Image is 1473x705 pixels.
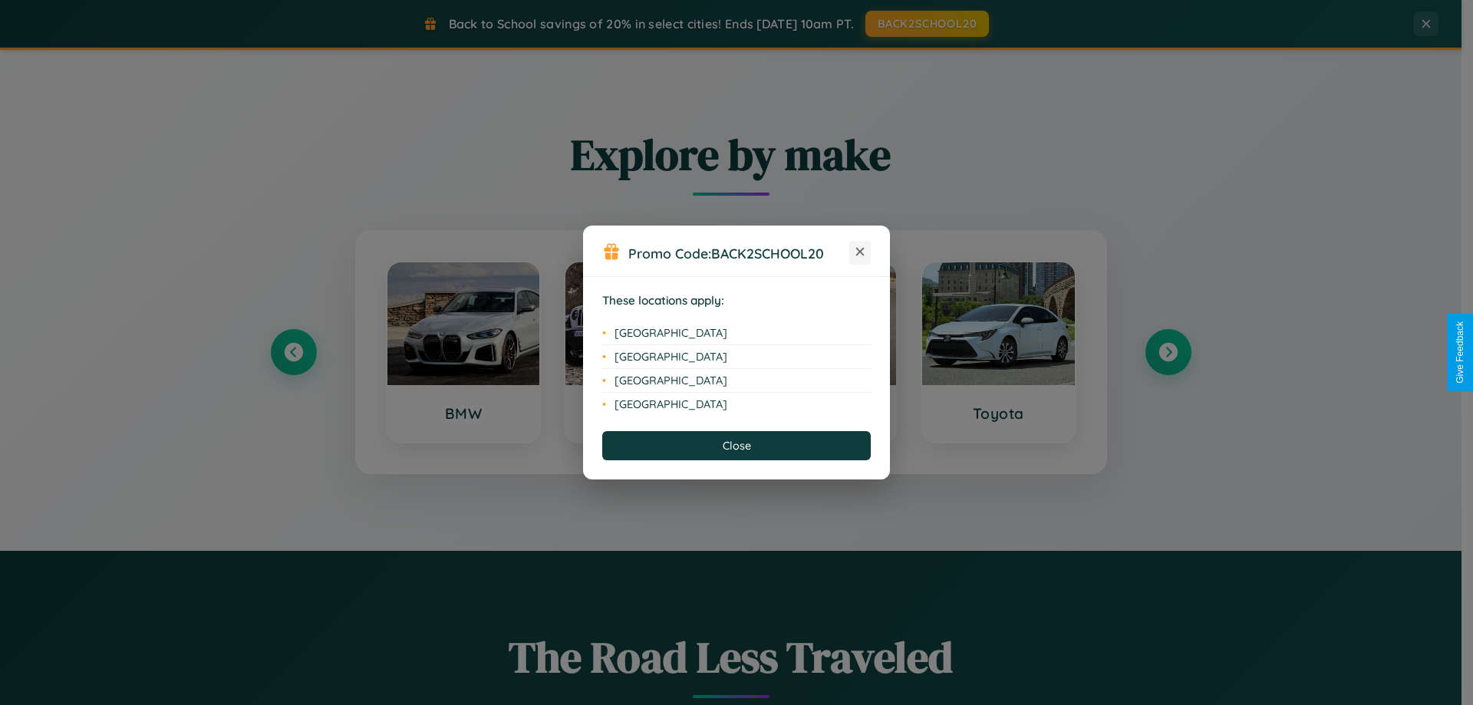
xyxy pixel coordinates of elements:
[1455,321,1465,384] div: Give Feedback
[602,345,871,369] li: [GEOGRAPHIC_DATA]
[602,321,871,345] li: [GEOGRAPHIC_DATA]
[602,431,871,460] button: Close
[711,245,824,262] b: BACK2SCHOOL20
[602,393,871,416] li: [GEOGRAPHIC_DATA]
[602,293,724,308] strong: These locations apply:
[628,245,849,262] h3: Promo Code:
[602,369,871,393] li: [GEOGRAPHIC_DATA]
